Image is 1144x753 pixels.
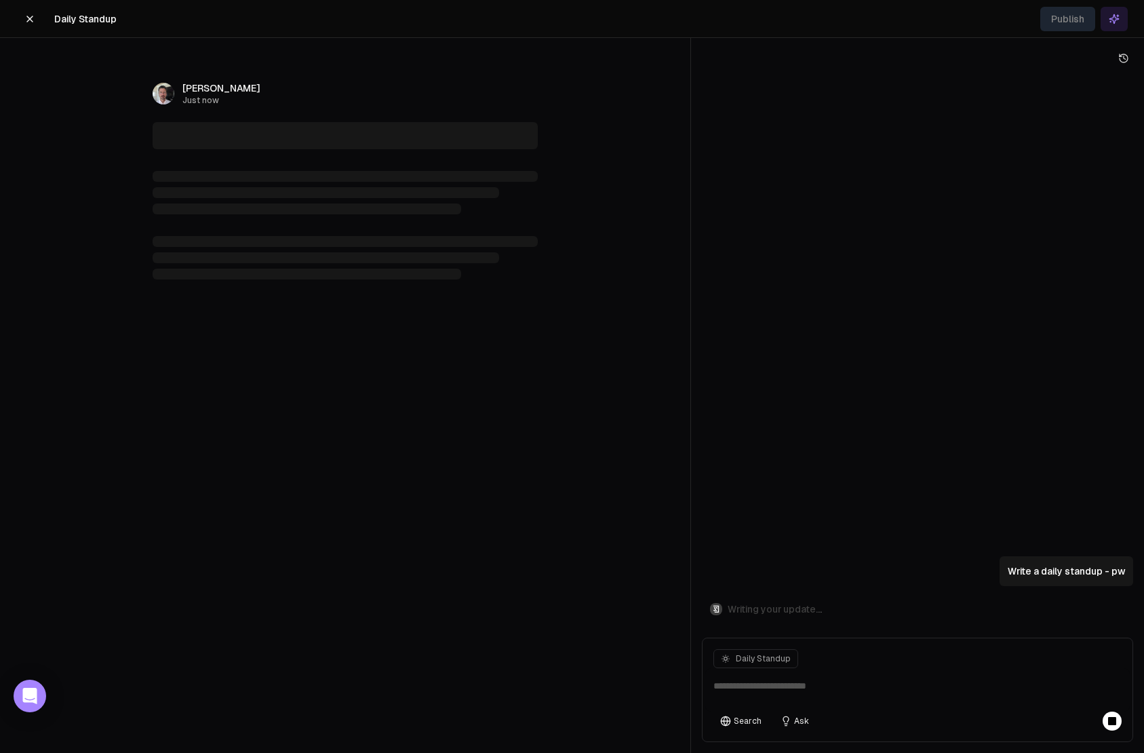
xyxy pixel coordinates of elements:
span: [PERSON_NAME] [182,81,260,95]
span: Just now [182,95,260,106]
div: Open Intercom Messenger [14,680,46,712]
span: Daily Standup [54,12,117,26]
p: Write a daily standup - pw [1008,564,1125,578]
p: Writing your update... [728,602,822,616]
button: Search [713,712,768,731]
button: Ask [774,712,816,731]
span: Daily Standup [736,653,791,664]
img: _image [153,83,174,104]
